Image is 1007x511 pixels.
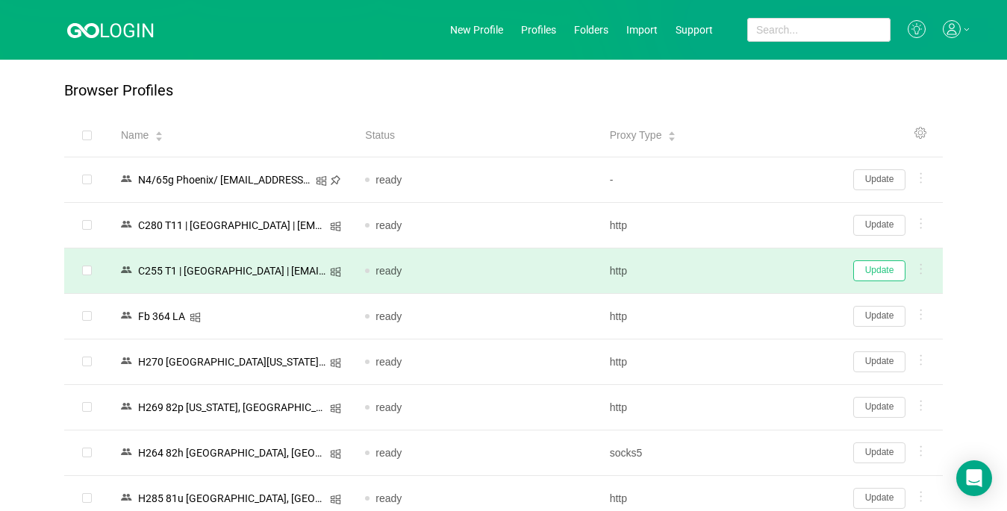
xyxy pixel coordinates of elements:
button: Update [853,397,905,418]
a: Import [626,24,658,36]
a: Profiles [521,24,556,36]
span: ready [375,265,402,277]
i: icon: windows [316,175,327,186]
span: ready [375,492,402,504]
button: Update [853,442,905,463]
button: Update [853,169,905,190]
div: Sort [667,129,676,139]
button: Update [853,260,905,281]
td: http [598,248,842,294]
i: icon: caret-down [155,135,163,139]
input: Search... [747,18,891,42]
i: icon: pushpin [330,175,341,186]
i: icon: caret-down [668,135,676,139]
i: icon: windows [330,494,341,505]
span: Status [365,128,395,143]
div: C255 T1 | [GEOGRAPHIC_DATA] | [EMAIL_ADDRESS][DOMAIN_NAME] [134,261,330,280]
i: icon: windows [330,221,341,232]
td: http [598,339,842,385]
span: ready [375,401,402,413]
i: icon: windows [330,448,341,460]
div: Н269 82p [US_STATE], [GEOGRAPHIC_DATA]/ [EMAIL_ADDRESS][DOMAIN_NAME] [134,398,330,417]
td: socks5 [598,430,842,476]
p: Browser Profiles [64,82,173,99]
div: Sort [155,129,163,139]
i: icon: windows [190,312,201,323]
td: - [598,157,842,203]
a: New Profile [450,24,503,36]
a: Folders [574,24,608,36]
span: ready [375,447,402,459]
i: icon: caret-up [155,130,163,134]
span: Name [121,128,149,143]
div: Open Intercom Messenger [956,460,992,496]
button: Update [853,306,905,327]
button: Update [853,488,905,509]
span: Proxy Type [610,128,662,143]
i: icon: windows [330,357,341,369]
td: http [598,203,842,248]
div: C280 T11 | [GEOGRAPHIC_DATA] | [EMAIL_ADDRESS][DOMAIN_NAME] [134,216,330,235]
i: icon: windows [330,266,341,278]
span: ready [375,356,402,368]
span: ready [375,310,402,322]
span: ready [375,219,402,231]
button: Update [853,351,905,372]
button: Update [853,215,905,236]
a: Support [676,24,713,36]
div: Н264 82h [GEOGRAPHIC_DATA], [GEOGRAPHIC_DATA]/ [EMAIL_ADDRESS][DOMAIN_NAME] [134,443,330,463]
td: http [598,294,842,339]
td: http [598,385,842,430]
div: Н270 [GEOGRAPHIC_DATA][US_STATE]/ [EMAIL_ADDRESS][DOMAIN_NAME] [134,352,330,372]
div: Fb 364 LA [134,307,190,326]
div: Н285 81u [GEOGRAPHIC_DATA], [GEOGRAPHIC_DATA]/ [EMAIL_ADDRESS][DOMAIN_NAME] [134,489,330,508]
i: icon: windows [330,403,341,414]
i: icon: caret-up [668,130,676,134]
div: N4/65g Phoenix/ [EMAIL_ADDRESS][DOMAIN_NAME] [134,170,316,189]
span: ready [375,174,402,186]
